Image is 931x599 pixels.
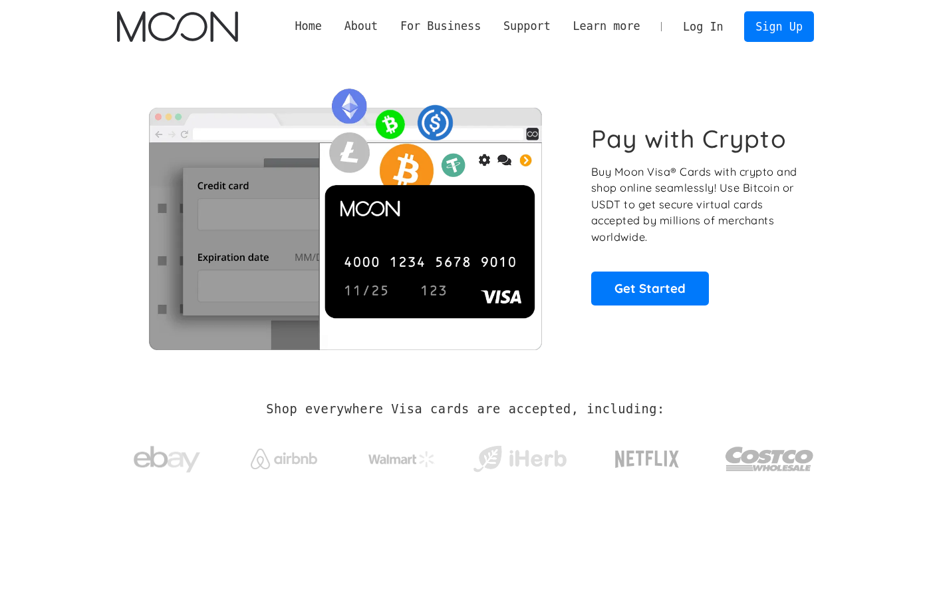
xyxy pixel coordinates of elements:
p: Buy Moon Visa® Cards with crypto and shop online seamlessly! Use Bitcoin or USDT to get secure vi... [591,164,799,246]
div: Support [492,18,561,35]
div: Support [503,18,551,35]
img: ebay [134,439,200,481]
div: For Business [389,18,492,35]
a: Airbnb [235,435,334,476]
a: home [117,11,237,42]
img: Moon Logo [117,11,237,42]
h2: Shop everywhere Visa cards are accepted, including: [266,402,664,417]
a: Home [284,18,333,35]
div: For Business [400,18,481,35]
a: Log In [672,12,734,41]
a: Get Started [591,272,709,305]
div: Learn more [573,18,640,35]
img: Walmart [368,451,435,467]
div: About [344,18,378,35]
img: iHerb [470,442,569,477]
a: Sign Up [744,11,813,41]
img: Costco [725,434,814,484]
a: Walmart [352,438,452,474]
a: ebay [117,425,216,487]
img: Moon Cards let you spend your crypto anywhere Visa is accepted. [117,79,573,349]
img: Netflix [614,443,680,476]
a: Costco [725,421,814,491]
div: Learn more [562,18,652,35]
img: Airbnb [251,449,317,469]
h1: Pay with Crypto [591,124,787,154]
div: About [333,18,389,35]
a: Netflix [588,429,707,483]
a: iHerb [470,429,569,483]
